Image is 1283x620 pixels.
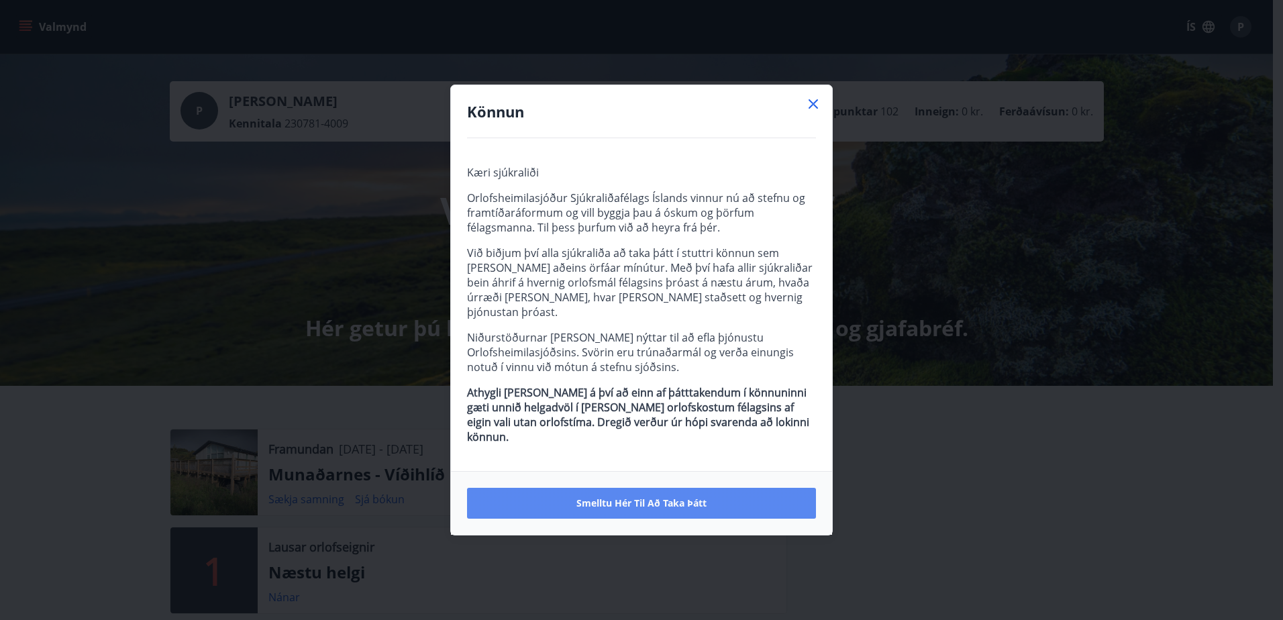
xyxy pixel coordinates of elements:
[467,246,816,319] p: Við biðjum því alla sjúkraliða að taka þátt í stuttri könnun sem [PERSON_NAME] aðeins örfáar mínú...
[576,497,707,510] span: Smelltu hér til að taka þátt
[467,330,816,374] p: Niðurstöðurnar [PERSON_NAME] nýttar til að efla þjónustu Orlofsheimilasjóðsins. Svörin eru trúnað...
[467,488,816,519] button: Smelltu hér til að taka þátt
[467,385,809,444] strong: Athygli [PERSON_NAME] á því að einn af þátttakendum í könnuninni gæti unnið helgadvöl í [PERSON_N...
[467,165,816,180] p: Kæri sjúkraliði
[467,101,816,121] h4: Könnun
[467,191,816,235] p: Orlofsheimilasjóður Sjúkraliðafélags Íslands vinnur nú að stefnu og framtíðaráformum og vill bygg...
